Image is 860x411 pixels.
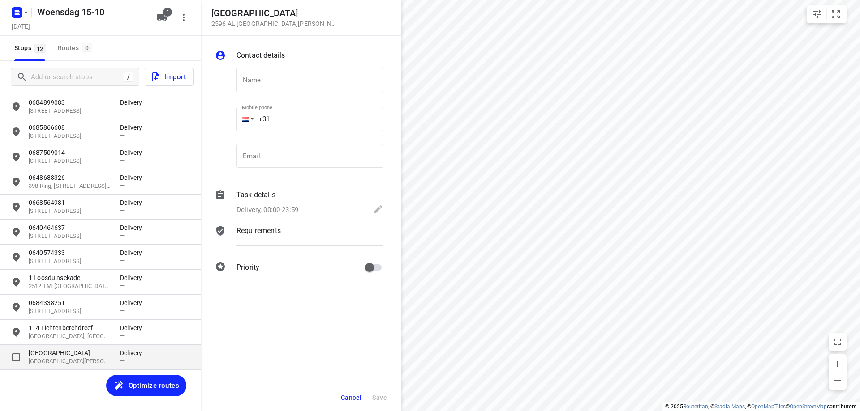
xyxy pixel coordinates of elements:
[807,5,847,23] div: small contained button group
[29,132,111,140] p: 51 Guldenwaard, 3078 AG, Rotterdam, NL
[341,394,361,401] span: Cancel
[8,21,34,31] h5: Project date
[714,403,745,410] a: Stadia Maps
[29,257,111,266] p: 66 Jagerslaan, 3075 AE, Rotterdam, NL
[29,198,111,207] p: 0668564981
[29,298,111,307] p: 0684338251
[29,223,111,232] p: 0640464637
[120,323,147,332] p: Delivery
[215,190,383,216] div: Task detailsDelivery, 00:00-23:59
[120,123,147,132] p: Delivery
[211,8,337,18] h5: [GEOGRAPHIC_DATA]
[236,190,275,200] p: Task details
[29,307,111,316] p: 33 1e Mientlaan, 2223 LG, Katwijk aan Zee, NL
[120,307,125,314] span: —
[120,273,147,282] p: Delivery
[120,282,125,289] span: —
[29,207,111,216] p: 5 Rigelhof, 3318 CX, Dordrecht, NL
[34,44,46,53] span: 12
[29,182,111,191] p: 398 Ring, 3343 NH, Hendrik-Ido-Ambacht, NL
[120,98,147,107] p: Delivery
[139,68,193,86] a: Import
[29,148,111,157] p: 0687509014
[29,357,111,366] p: [GEOGRAPHIC_DATA][PERSON_NAME][GEOGRAPHIC_DATA]
[120,298,147,307] p: Delivery
[14,42,49,54] span: Stops
[827,5,845,23] button: Fit zoom
[236,262,259,273] p: Priority
[242,105,272,110] label: Mobile phone
[29,248,111,257] p: 0640574333
[120,348,147,357] p: Delivery
[29,123,111,132] p: 0685866608
[215,225,383,252] div: Requirements
[337,390,365,406] button: Cancel
[790,403,827,410] a: OpenStreetMap
[120,198,147,207] p: Delivery
[120,332,125,339] span: —
[29,273,111,282] p: 1 Loosduinsekade
[124,72,133,82] div: /
[7,348,25,366] span: Select
[236,107,383,131] input: 1 (702) 123-4567
[120,223,147,232] p: Delivery
[665,403,856,410] li: © 2025 , © , © © contributors
[236,107,254,131] div: Netherlands: + 31
[120,173,147,182] p: Delivery
[175,8,193,26] button: More
[236,225,281,236] p: Requirements
[751,403,786,410] a: OpenMapTiles
[29,107,111,115] p: 171 Vlaamsestraat, 3332 ER, Zwijndrecht, NL
[29,348,111,357] p: [GEOGRAPHIC_DATA]
[215,50,383,63] div: Contact details
[29,232,111,241] p: 25 Eendengang, 3011 VL, Rotterdam, NL
[120,107,125,114] span: —
[120,257,125,264] span: —
[808,5,826,23] button: Map settings
[29,323,111,332] p: 114 Lichtenberchdreef
[29,157,111,165] p: 6 Groningenweg, 2803 PV, Gouda, NL
[236,50,285,61] p: Contact details
[153,8,171,26] button: 1
[683,403,708,410] a: Routetitan
[120,357,125,364] span: —
[29,173,111,182] p: 0648688326
[29,282,111,291] p: 2512 TM, [GEOGRAPHIC_DATA][PERSON_NAME][GEOGRAPHIC_DATA]
[236,205,298,215] p: Delivery, 00:00-23:59
[120,157,125,164] span: —
[373,204,383,215] svg: Edit
[120,182,125,189] span: —
[120,148,147,157] p: Delivery
[120,232,125,239] span: —
[145,68,193,86] button: Import
[29,332,111,341] p: [GEOGRAPHIC_DATA], [GEOGRAPHIC_DATA]
[31,70,124,84] input: Add or search stops
[163,8,172,17] span: 1
[120,132,125,139] span: —
[129,380,179,391] span: Optimize routes
[58,42,95,54] div: Routes
[120,207,125,214] span: —
[29,98,111,107] p: 0684899083
[120,248,147,257] p: Delivery
[34,5,150,19] h5: Rename
[106,375,186,396] button: Optimize routes
[150,71,186,83] span: Import
[82,43,92,52] span: 0
[211,20,337,27] p: 2596 AL [GEOGRAPHIC_DATA][PERSON_NAME] , [GEOGRAPHIC_DATA]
